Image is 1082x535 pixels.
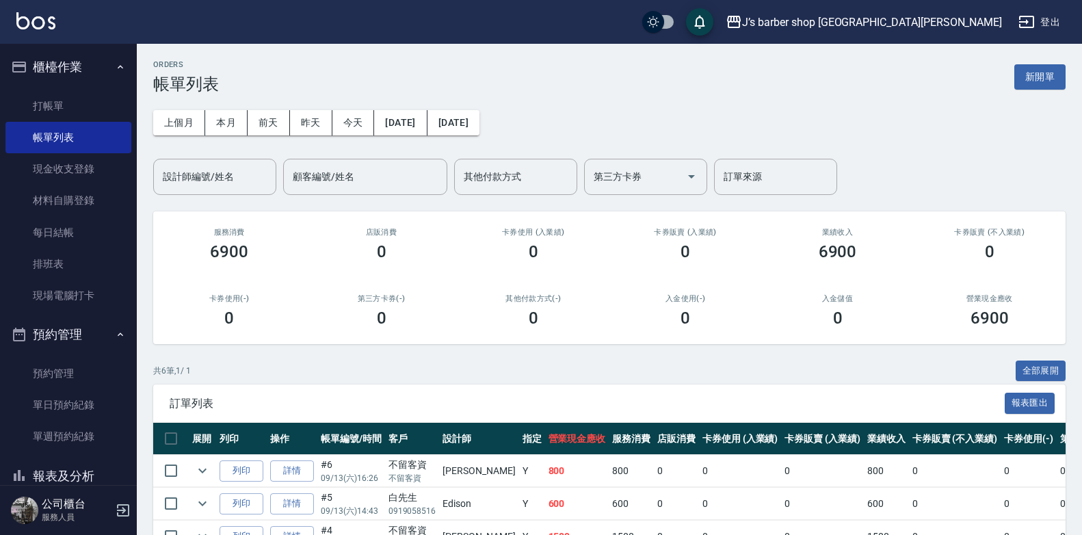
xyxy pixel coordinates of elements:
a: 詳情 [270,493,314,514]
button: 報表及分析 [5,458,131,494]
h2: 店販消費 [321,228,440,237]
p: 09/13 (六) 14:43 [321,505,382,517]
button: 全部展開 [1016,361,1066,382]
button: [DATE] [427,110,479,135]
td: 0 [1001,488,1057,520]
a: 單週預約紀錄 [5,421,131,452]
div: J’s barber shop [GEOGRAPHIC_DATA][PERSON_NAME] [742,14,1002,31]
button: save [686,8,713,36]
h3: 0 [681,309,690,328]
td: 0 [1001,455,1057,487]
button: 列印 [220,460,263,482]
h3: 6900 [210,242,248,261]
a: 每日結帳 [5,217,131,248]
div: 不留客資 [388,458,436,472]
td: 0 [699,488,782,520]
td: 0 [781,455,864,487]
h3: 6900 [819,242,857,261]
h3: 0 [529,242,538,261]
th: 服務消費 [609,423,654,455]
button: 前天 [248,110,290,135]
th: 卡券使用(-) [1001,423,1057,455]
button: 列印 [220,493,263,514]
h2: 第三方卡券(-) [321,294,440,303]
h3: 0 [833,309,843,328]
th: 卡券使用 (入業績) [699,423,782,455]
th: 卡券販賣 (不入業績) [909,423,1001,455]
p: 09/13 (六) 16:26 [321,472,382,484]
button: 登出 [1013,10,1066,35]
h2: ORDERS [153,60,219,69]
div: 白先生 [388,491,436,505]
th: 店販消費 [654,423,699,455]
th: 列印 [216,423,267,455]
th: 帳單編號/時間 [317,423,385,455]
h3: 6900 [971,309,1009,328]
button: 上個月 [153,110,205,135]
td: Y [519,488,545,520]
td: 0 [699,455,782,487]
h3: 0 [985,242,994,261]
a: 單日預約紀錄 [5,389,131,421]
button: expand row [192,460,213,481]
a: 報表匯出 [1005,396,1055,409]
td: Y [519,455,545,487]
a: 帳單列表 [5,122,131,153]
h3: 服務消費 [170,228,289,237]
td: [PERSON_NAME] [439,455,518,487]
a: 現場電腦打卡 [5,280,131,311]
p: 服務人員 [42,511,111,523]
button: 報表匯出 [1005,393,1055,414]
th: 營業現金應收 [545,423,609,455]
h2: 卡券販賣 (不入業績) [930,228,1049,237]
td: 600 [609,488,654,520]
h2: 營業現金應收 [930,294,1049,303]
h2: 業績收入 [778,228,897,237]
th: 業績收入 [864,423,909,455]
h3: 0 [681,242,690,261]
h2: 入金儲值 [778,294,897,303]
img: Logo [16,12,55,29]
img: Person [11,497,38,524]
button: J’s barber shop [GEOGRAPHIC_DATA][PERSON_NAME] [720,8,1007,36]
h3: 帳單列表 [153,75,219,94]
a: 預約管理 [5,358,131,389]
th: 操作 [267,423,317,455]
p: 共 6 筆, 1 / 1 [153,365,191,377]
h5: 公司櫃台 [42,497,111,511]
a: 材料自購登錄 [5,185,131,216]
button: 新開單 [1014,64,1066,90]
h2: 入金使用(-) [626,294,745,303]
button: 本月 [205,110,248,135]
button: 預約管理 [5,317,131,352]
button: 櫃檯作業 [5,49,131,85]
button: 今天 [332,110,375,135]
td: 800 [864,455,909,487]
button: Open [681,166,702,187]
td: 0 [909,488,1001,520]
button: [DATE] [374,110,427,135]
h2: 卡券使用 (入業績) [474,228,593,237]
td: 800 [545,455,609,487]
th: 客戶 [385,423,440,455]
td: 0 [781,488,864,520]
th: 設計師 [439,423,518,455]
h3: 0 [529,309,538,328]
th: 指定 [519,423,545,455]
td: 800 [609,455,654,487]
h3: 0 [377,242,386,261]
h2: 其他付款方式(-) [474,294,593,303]
th: 卡券販賣 (入業績) [781,423,864,455]
td: 0 [909,455,1001,487]
h3: 0 [224,309,234,328]
a: 現金收支登錄 [5,153,131,185]
h2: 卡券使用(-) [170,294,289,303]
th: 展開 [189,423,216,455]
a: 排班表 [5,248,131,280]
span: 訂單列表 [170,397,1005,410]
td: #5 [317,488,385,520]
td: 0 [654,455,699,487]
p: 0919058516 [388,505,436,517]
td: 600 [864,488,909,520]
button: expand row [192,493,213,514]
